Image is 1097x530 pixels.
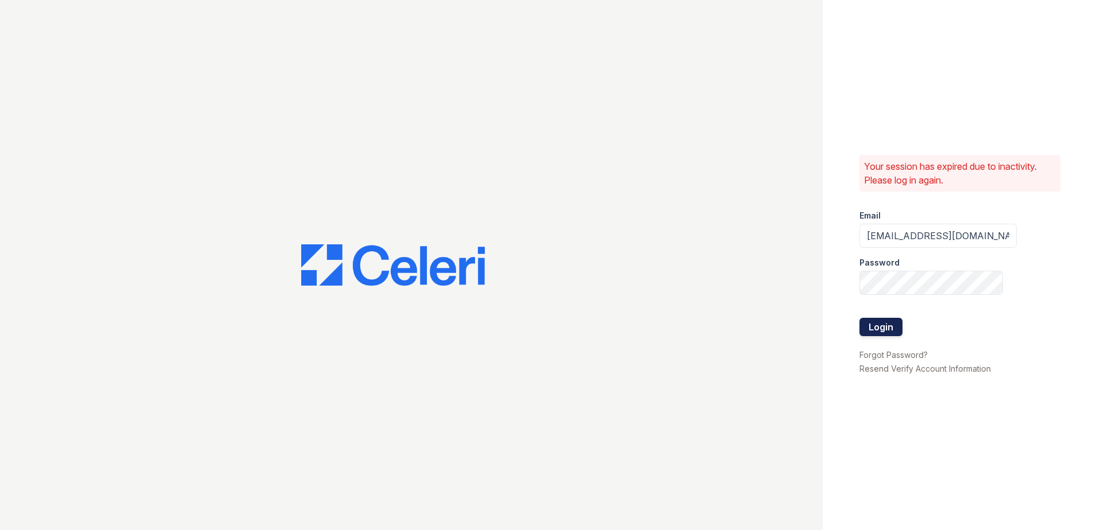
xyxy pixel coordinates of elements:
[859,364,991,373] a: Resend Verify Account Information
[859,257,900,268] label: Password
[859,318,903,336] button: Login
[859,350,928,360] a: Forgot Password?
[301,244,485,286] img: CE_Logo_Blue-a8612792a0a2168367f1c8372b55b34899dd931a85d93a1a3d3e32e68fde9ad4.png
[859,210,881,221] label: Email
[864,159,1056,187] p: Your session has expired due to inactivity. Please log in again.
